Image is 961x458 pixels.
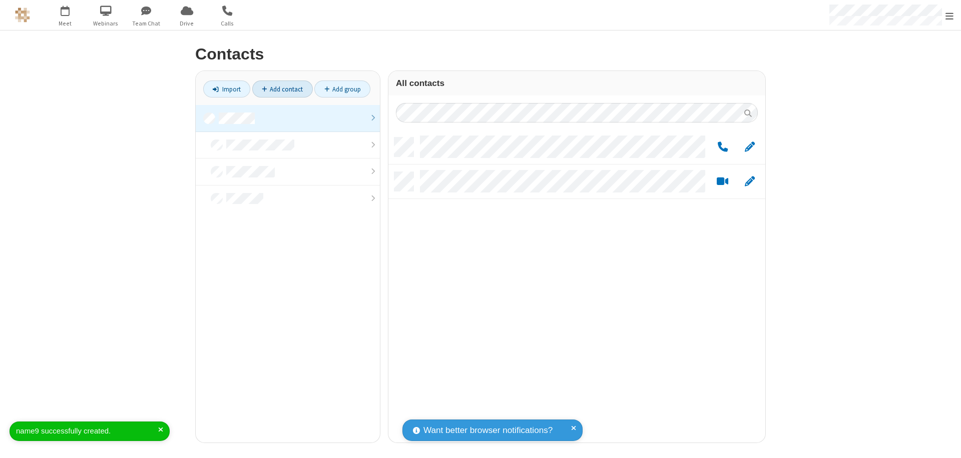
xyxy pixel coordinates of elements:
span: Want better browser notifications? [423,424,553,437]
h2: Contacts [195,45,766,63]
a: Add contact [252,80,313,97]
button: Edit [740,141,759,153]
button: Call by phone [713,141,732,153]
a: Add group [314,80,370,97]
h3: All contacts [396,78,758,88]
button: Edit [740,175,759,188]
button: Start a video meeting [713,175,732,188]
div: grid [388,130,765,442]
span: Calls [209,19,246,28]
div: name9 successfully created. [16,425,158,437]
span: Team Chat [128,19,165,28]
span: Webinars [87,19,125,28]
span: Drive [168,19,206,28]
a: Import [203,80,250,97]
span: Meet [47,19,84,28]
img: QA Selenium DO NOT DELETE OR CHANGE [15,7,30,22]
